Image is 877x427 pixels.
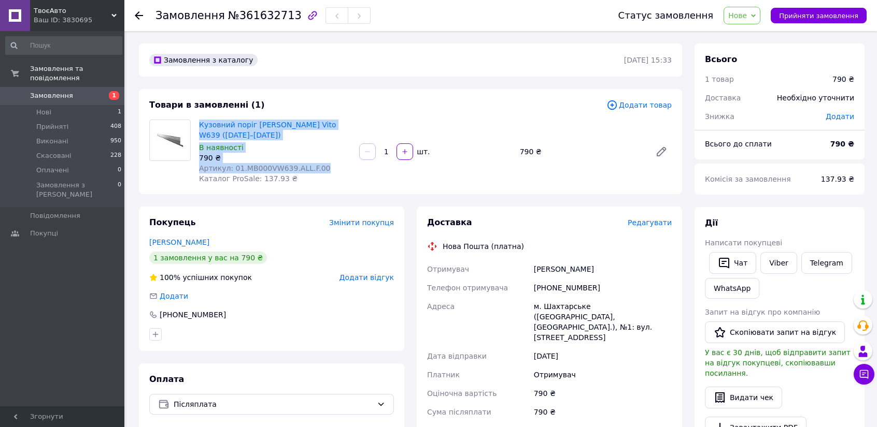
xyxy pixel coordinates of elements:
span: Доставка [427,217,472,227]
span: 408 [110,122,121,131]
div: Необхідно уточнити [771,86,860,109]
div: успішних покупок [149,272,252,283]
div: 790 ₴ [532,403,674,421]
span: Замовлення [30,91,73,100]
span: Оплачені [36,166,69,175]
span: 950 [110,137,121,146]
span: Нові [36,108,51,117]
button: Прийняти замовлення [771,8,867,23]
span: Виконані [36,137,68,146]
span: 1 [109,91,119,100]
span: В наявності [199,143,244,152]
b: 790 ₴ [830,140,854,148]
div: Нова Пошта (платна) [440,241,527,252]
span: 0 [118,166,121,175]
span: Дата відправки [427,352,487,360]
span: Додати [826,112,854,121]
span: Додати товар [606,99,672,111]
span: Запит на відгук про компанію [705,308,820,316]
span: Написати покупцеві [705,239,782,247]
span: 1 [118,108,121,117]
a: WhatsApp [705,278,759,299]
a: Telegram [801,252,852,274]
div: Ваш ID: 3830695 [34,16,124,25]
a: [PERSON_NAME] [149,238,209,246]
span: 100% [160,273,180,282]
span: Оціночна вартість [427,389,497,397]
div: Отримувач [532,365,674,384]
span: Редагувати [628,218,672,227]
span: Всього [705,54,737,64]
div: Повернутися назад [135,10,143,21]
span: Всього до сплати [705,140,772,148]
span: У вас є 30 днів, щоб відправити запит на відгук покупцеві, скопіювавши посилання. [705,348,851,377]
span: Сума післяплати [427,408,491,416]
div: Замовлення з каталогу [149,54,258,66]
span: Платник [427,371,460,379]
a: Viber [760,252,797,274]
span: Покупець [149,217,196,227]
span: Прийняті [36,122,68,131]
span: Оплата [149,374,184,384]
span: 137.93 ₴ [821,175,854,183]
button: Видати чек [705,387,782,408]
div: [DATE] [532,347,674,365]
time: [DATE] 15:33 [624,56,672,64]
span: №361632713 [228,9,302,22]
div: 790 ₴ [832,74,854,84]
div: м. Шахтарське ([GEOGRAPHIC_DATA], [GEOGRAPHIC_DATA].), №1: вул. [STREET_ADDRESS] [532,297,674,347]
div: 1 замовлення у вас на 790 ₴ [149,252,267,264]
span: Змінити покупця [329,218,394,227]
span: Знижка [705,112,734,121]
div: [PHONE_NUMBER] [532,278,674,297]
a: Редагувати [651,141,672,162]
span: 228 [110,151,121,160]
div: [PHONE_NUMBER] [159,310,227,320]
span: Каталог ProSale: 137.93 ₴ [199,174,298,183]
span: ТвоєАвто [34,6,111,16]
button: Чат [709,252,756,274]
span: Замовлення з [PERSON_NAME] [36,181,118,199]
div: 790 ₴ [199,153,351,163]
span: Післяплата [174,399,373,410]
div: шт. [414,146,431,157]
span: 0 [118,181,121,199]
span: Додати [160,292,188,300]
span: Додати відгук [340,273,394,282]
span: Телефон отримувача [427,284,508,292]
span: Прийняти замовлення [779,12,858,20]
div: 790 ₴ [532,384,674,403]
span: Отримувач [427,265,469,273]
span: Адреса [427,302,455,311]
span: Артикул: 01.MB000VW639.ALL.F.00 [199,164,331,172]
span: Нове [728,11,747,20]
span: Замовлення [155,9,225,22]
span: Покупці [30,229,58,238]
button: Скопіювати запит на відгук [705,321,845,343]
span: 1 товар [705,75,734,83]
img: Кузовний поріг Mercedes-Benz Vito W639 (2003–2010) [150,129,190,152]
span: Доставка [705,94,741,102]
button: Чат з покупцем [854,364,874,385]
span: Товари в замовленні (1) [149,100,265,110]
input: Пошук [5,36,122,55]
div: Статус замовлення [618,10,714,21]
span: Замовлення та повідомлення [30,64,124,83]
div: [PERSON_NAME] [532,260,674,278]
span: Повідомлення [30,211,80,220]
span: Комісія за замовлення [705,175,791,183]
a: Кузовний поріг [PERSON_NAME] Vito W639 ([DATE]–[DATE]) [199,121,336,139]
div: 790 ₴ [516,144,647,159]
span: Дії [705,218,718,228]
span: Скасовані [36,151,72,160]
